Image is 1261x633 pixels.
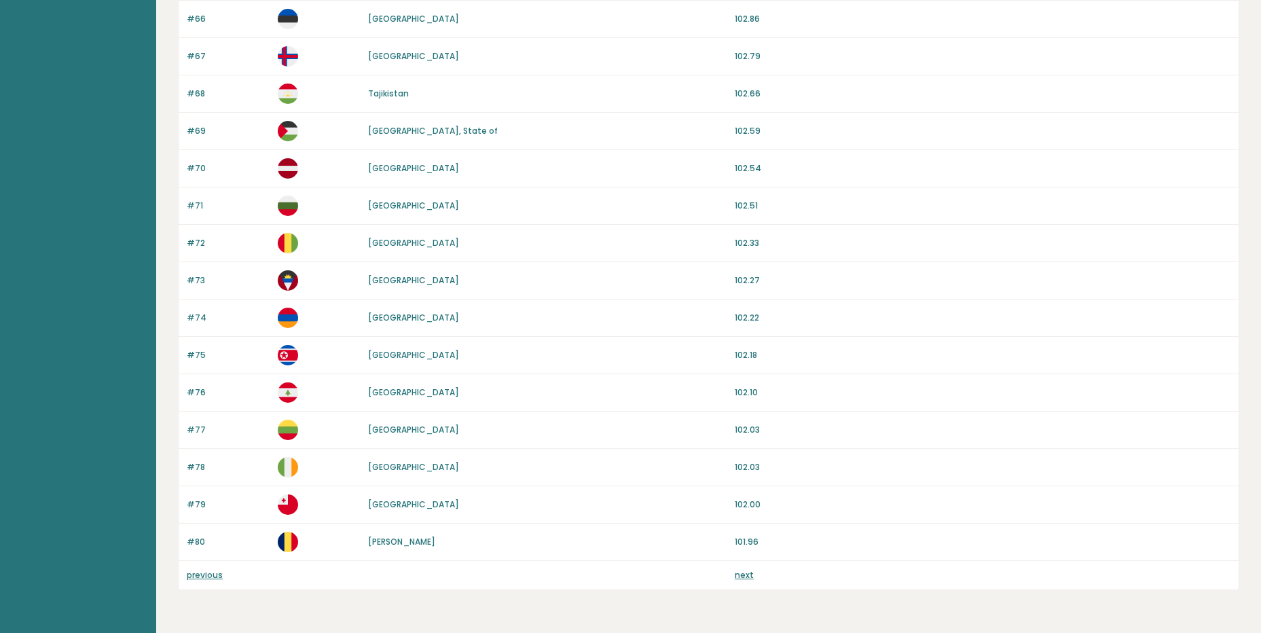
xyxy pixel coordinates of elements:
img: td.svg [278,532,298,552]
p: 102.51 [735,200,1230,212]
p: #74 [187,312,270,324]
p: #79 [187,499,270,511]
p: #80 [187,536,270,548]
a: Tajikistan [368,88,409,99]
img: tj.svg [278,84,298,104]
p: 102.27 [735,274,1230,287]
a: [GEOGRAPHIC_DATA] [368,13,459,24]
a: [GEOGRAPHIC_DATA] [368,312,459,323]
p: 101.96 [735,536,1230,548]
p: #66 [187,13,270,25]
img: gn.svg [278,233,298,253]
img: ee.svg [278,9,298,29]
a: [GEOGRAPHIC_DATA] [368,499,459,510]
p: 102.33 [735,237,1230,249]
p: #71 [187,200,270,212]
p: #76 [187,386,270,399]
p: 102.10 [735,386,1230,399]
img: am.svg [278,308,298,328]
img: ps.svg [278,121,298,141]
a: [GEOGRAPHIC_DATA] [368,237,459,249]
a: [GEOGRAPHIC_DATA] [368,386,459,398]
img: lb.svg [278,382,298,403]
p: 102.18 [735,349,1230,361]
a: [PERSON_NAME] [368,536,435,547]
a: [GEOGRAPHIC_DATA] [368,162,459,174]
img: lt.svg [278,420,298,440]
a: [GEOGRAPHIC_DATA] [368,461,459,473]
p: #70 [187,162,270,175]
p: 102.03 [735,424,1230,436]
img: ag.svg [278,270,298,291]
p: 102.54 [735,162,1230,175]
a: [GEOGRAPHIC_DATA] [368,50,459,62]
p: 102.00 [735,499,1230,511]
img: fo.svg [278,46,298,67]
a: [GEOGRAPHIC_DATA] [368,274,459,286]
p: #69 [187,125,270,137]
a: [GEOGRAPHIC_DATA] [368,349,459,361]
img: bg.svg [278,196,298,216]
p: #73 [187,274,270,287]
img: ie.svg [278,457,298,477]
p: 102.66 [735,88,1230,100]
p: #72 [187,237,270,249]
p: #77 [187,424,270,436]
p: 102.22 [735,312,1230,324]
img: lv.svg [278,158,298,179]
p: 102.79 [735,50,1230,62]
p: #78 [187,461,270,473]
a: next [735,569,754,581]
img: kp.svg [278,345,298,365]
p: 102.59 [735,125,1230,137]
p: 102.86 [735,13,1230,25]
a: [GEOGRAPHIC_DATA] [368,200,459,211]
a: [GEOGRAPHIC_DATA], State of [368,125,498,137]
img: to.svg [278,494,298,515]
p: #67 [187,50,270,62]
p: #75 [187,349,270,361]
a: [GEOGRAPHIC_DATA] [368,424,459,435]
a: previous [187,569,223,581]
p: 102.03 [735,461,1230,473]
p: #68 [187,88,270,100]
